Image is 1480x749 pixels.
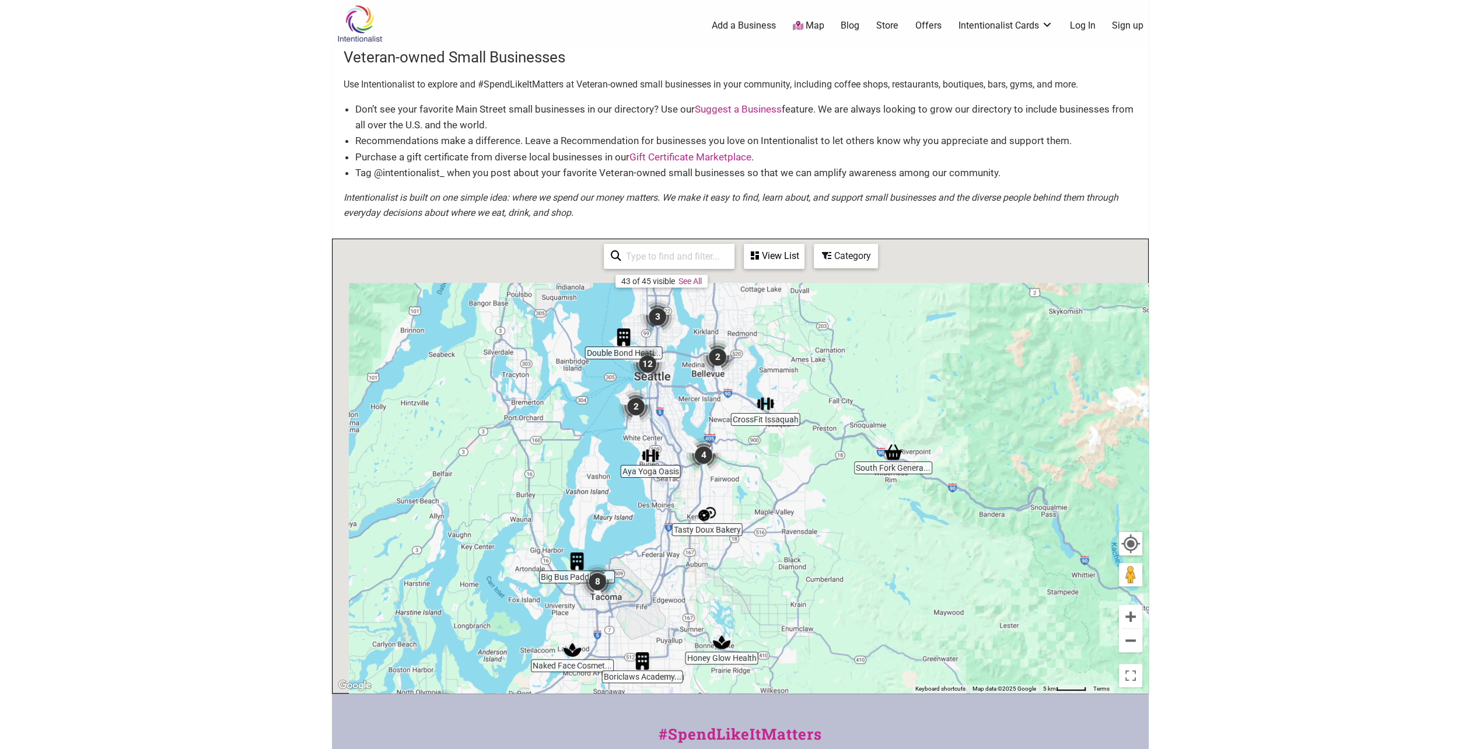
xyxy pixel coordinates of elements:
em: Intentionalist is built on one simple idea: where we spend our money matters. We make it easy to ... [344,192,1118,218]
span: Map data ©2025 Google [972,685,1036,692]
span: 5 km [1043,685,1056,692]
a: Gift Certificate Marketplace [629,151,751,163]
div: Filter by category [814,244,878,268]
img: Google [335,678,374,693]
a: Suggest a Business [695,103,782,115]
div: 3 [423,685,467,729]
li: Tag @intentionalist_ when you post about your favorite Veteran-owned small businesses so that we ... [355,165,1137,181]
div: See a list of the visible businesses [744,244,804,269]
a: Intentionalist Cards [958,19,1053,32]
div: View List [745,245,803,267]
div: Naked Face Cosmetic Spa [559,636,586,663]
div: 2 [614,384,658,429]
div: Boriclaws Academy of Nail Technology [629,647,656,674]
a: Log In [1069,19,1095,32]
a: Add a Business [712,19,776,32]
a: Sign up [1112,19,1143,32]
div: 4 [681,433,726,477]
button: Zoom in [1119,605,1142,628]
div: CrossFit Issaquah [752,390,779,417]
div: 43 of 45 visible [621,276,675,286]
div: Honey Glow Health [708,629,735,656]
input: Type to find and filter... [621,245,727,268]
div: Type to search and filter [604,244,734,269]
button: Map Scale: 5 km per 48 pixels [1040,685,1090,693]
li: Recommendations make a difference. Leave a Recommendation for businesses you love on Intentionali... [355,133,1137,149]
a: Open this area in Google Maps (opens a new window) [335,678,374,693]
a: Offers [915,19,942,32]
div: Big Bus Paddle Sports [564,548,590,575]
div: 8 [575,559,620,604]
div: 3 [635,295,680,339]
button: Your Location [1119,532,1142,555]
div: Tasty Doux Bakery [694,501,720,527]
div: 2 [695,335,740,379]
button: Drag Pegman onto the map to open Street View [1119,563,1142,586]
a: See All [678,276,702,286]
div: Double Bond Heating and Air [610,324,637,351]
button: Zoom out [1119,629,1142,652]
div: 12 [625,342,670,386]
p: Use Intentionalist to explore and #SpendLikeItMatters at Veteran-owned small businesses in your c... [344,77,1137,92]
button: Toggle fullscreen view [1118,663,1143,688]
li: Purchase a gift certificate from diverse local businesses in our . [355,149,1137,165]
a: Map [792,19,824,33]
a: Terms [1093,685,1110,692]
button: Keyboard shortcuts [915,685,965,693]
a: Store [876,19,898,32]
div: Category [815,245,877,267]
img: Intentionalist [332,5,387,43]
li: Don’t see your favorite Main Street small businesses in our directory? Use our feature. We are al... [355,101,1137,133]
h3: Veteran-owned Small Businesses [344,47,1137,68]
div: Aya Yoga Oasis [637,442,664,469]
div: South Fork Generalstore [880,439,907,466]
a: Blog [841,19,859,32]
